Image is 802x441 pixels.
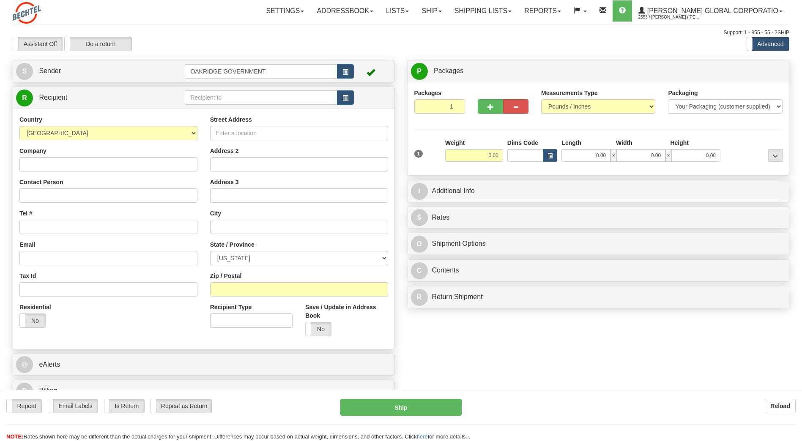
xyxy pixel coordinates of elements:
a: Reports [518,0,567,22]
label: Recipient Type [210,303,252,311]
a: B Billing [16,382,391,400]
div: ... [768,149,783,162]
input: Enter a location [210,126,388,140]
label: Packaging [668,89,698,97]
span: [PERSON_NAME] Global Corporatio [645,7,778,14]
a: P Packages [411,63,786,80]
label: Assistant Off [13,37,62,51]
label: Contact Person [19,178,63,186]
label: Company [19,147,47,155]
span: 2553 / [PERSON_NAME] ([PERSON_NAME]) [PERSON_NAME] [638,13,702,22]
a: R Recipient [16,89,166,106]
span: Recipient [39,94,67,101]
span: x [610,149,616,162]
a: Addressbook [310,0,380,22]
label: No [20,314,45,327]
a: @ eAlerts [16,356,391,373]
span: O [411,236,428,253]
button: Ship [340,399,461,416]
label: No [306,322,331,336]
label: Address 3 [210,178,239,186]
a: RReturn Shipment [411,289,786,306]
a: OShipment Options [411,235,786,253]
label: Repeat [7,399,41,413]
label: Dims Code [507,139,538,147]
span: P [411,63,428,80]
label: Country [19,115,42,124]
label: Length [561,139,581,147]
a: $Rates [411,209,786,226]
b: Reload [770,403,790,409]
a: S Sender [16,63,185,80]
label: Email [19,240,35,249]
span: S [16,63,33,80]
a: IAdditional Info [411,182,786,200]
a: Settings [260,0,310,22]
label: Width [616,139,632,147]
span: eAlerts [39,361,60,368]
span: Billing [39,387,57,394]
label: State / Province [210,240,255,249]
input: Sender Id [185,64,337,79]
label: City [210,209,221,218]
span: @ [16,356,33,373]
label: Packages [414,89,442,97]
span: Sender [39,67,61,74]
a: CContents [411,262,786,279]
label: Measurements Type [541,89,598,97]
span: R [411,289,428,306]
label: Height [670,139,689,147]
a: Lists [380,0,415,22]
span: x [665,149,671,162]
label: Zip / Postal [210,272,242,280]
a: Ship [415,0,448,22]
label: Street Address [210,115,252,124]
label: Repeat as Return [151,399,211,413]
span: I [411,183,428,200]
label: Is Return [104,399,144,413]
span: B [16,383,33,400]
span: R [16,90,33,106]
label: Address 2 [210,147,239,155]
label: Tel # [19,209,33,218]
label: Residential [19,303,51,311]
label: Email Labels [48,399,98,413]
label: Save / Update in Address Book [305,303,388,320]
input: Recipient Id [185,90,337,105]
button: Reload [765,399,796,413]
span: Packages [434,67,463,74]
div: Support: 1 - 855 - 55 - 2SHIP [13,29,789,36]
span: $ [411,209,428,226]
span: NOTE: [6,433,23,440]
label: Tax Id [19,272,36,280]
label: Weight [445,139,465,147]
a: [PERSON_NAME] Global Corporatio 2553 / [PERSON_NAME] ([PERSON_NAME]) [PERSON_NAME] [632,0,789,22]
img: logo2553.jpg [13,2,41,24]
span: 1 [414,150,423,158]
a: here [417,433,428,440]
label: Do a return [65,37,131,51]
span: C [411,262,428,279]
label: Advanced [747,37,789,51]
a: Shipping lists [448,0,518,22]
